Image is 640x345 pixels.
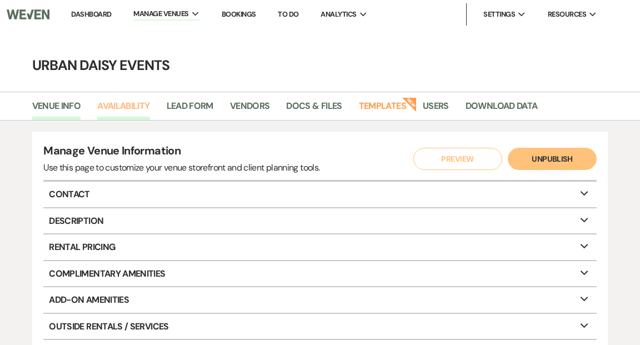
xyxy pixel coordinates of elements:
button: Unpublish [508,148,597,170]
p: Add-On Amenities [43,287,596,313]
button: Preview [413,148,502,170]
p: Contact [43,182,596,207]
a: Download Data [466,99,538,120]
a: To Do [278,9,298,19]
a: Lead Form [167,99,213,120]
a: Bookings [222,9,256,19]
div: Use this page to customize your venue storefront and client planning tools. [43,161,319,174]
a: Availability [97,99,149,120]
a: Dashboard [71,9,111,19]
p: Outside Rentals / Services [43,314,596,339]
p: Description [43,208,596,234]
a: Docs & Files [286,99,342,120]
span: Resources [548,9,586,20]
a: Vendors [230,99,270,120]
a: Preview [411,148,499,170]
a: Users [423,99,449,120]
span: Settings [483,9,515,20]
img: Weven Logo [7,3,49,26]
a: Venue Info [32,99,81,120]
a: Templates [359,99,406,120]
p: Complimentary Amenities [43,261,596,287]
h4: Manage Venue Information [43,143,319,161]
span: Manage Venues [133,8,188,19]
span: Analytics [321,9,356,20]
p: Rental Pricing [43,234,596,260]
strong: New [402,96,417,112]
